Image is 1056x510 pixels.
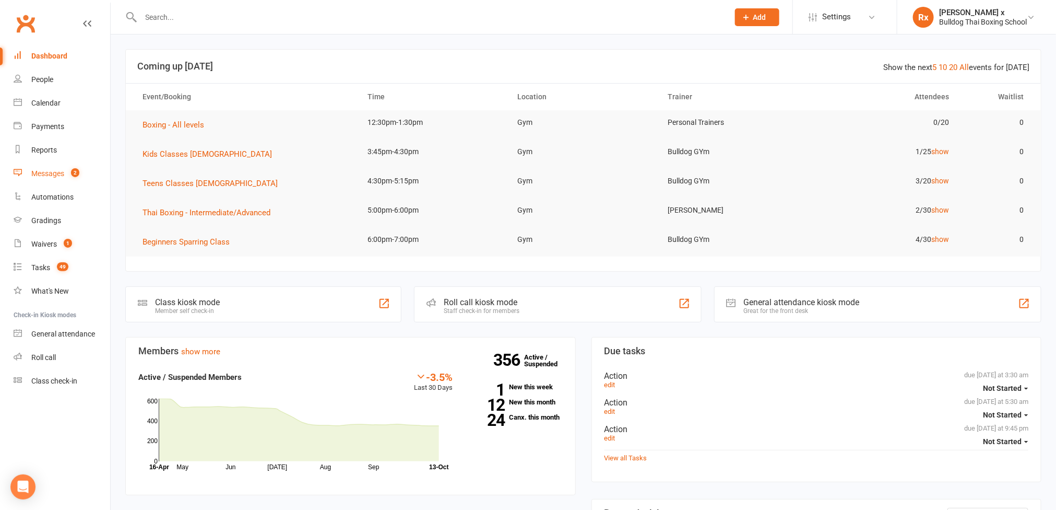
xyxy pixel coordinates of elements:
a: 12New this month [468,399,563,405]
a: show [931,206,949,214]
div: Action [604,398,1029,408]
td: 4/30 [809,227,958,252]
th: Time [358,84,508,110]
td: 1/25 [809,140,958,164]
div: Reports [31,146,57,154]
a: Reports [14,138,110,162]
button: Beginners Sparring Class [143,236,237,248]
span: 2 [71,168,79,177]
td: Personal Trainers [658,110,808,135]
th: Location [508,84,658,110]
td: Gym [508,227,658,252]
a: All [959,63,969,72]
h3: Coming up [DATE] [137,61,1029,72]
button: Not Started [983,405,1028,424]
span: Thai Boxing - Intermediate/Advanced [143,208,270,217]
a: Dashboard [14,44,110,68]
a: Messages 2 [14,162,110,186]
td: 0 [958,198,1034,223]
td: 0 [958,227,1034,252]
td: Gym [508,110,658,135]
a: Class kiosk mode [14,369,110,393]
span: Not Started [983,437,1022,446]
a: 24Canx. this month [468,414,563,421]
td: Bulldog GYm [658,140,808,164]
a: show [931,147,949,156]
a: Automations [14,186,110,209]
div: Class check-in [31,377,77,385]
span: 49 [57,262,68,271]
button: Teens Classes [DEMOGRAPHIC_DATA] [143,177,285,190]
th: Event/Booking [133,84,358,110]
th: Waitlist [958,84,1034,110]
a: show [931,177,949,185]
button: Not Started [983,432,1028,451]
a: Roll call [14,346,110,369]
strong: Active / Suspended Members [138,373,242,382]
a: edit [604,434,615,442]
div: Bulldog Thai Boxing School [939,17,1027,27]
td: 0/20 [809,110,958,135]
span: 1 [64,239,72,248]
a: What's New [14,280,110,303]
a: 5 [932,63,936,72]
button: Thai Boxing - Intermediate/Advanced [143,206,278,219]
div: [PERSON_NAME] x [939,8,1027,17]
td: 6:00pm-7:00pm [358,227,508,252]
td: 0 [958,140,1034,164]
a: 10 [939,63,947,72]
div: Great for the front desk [744,307,860,315]
a: Waivers 1 [14,233,110,256]
button: Not Started [983,379,1028,398]
div: Roll call kiosk mode [444,297,519,307]
td: 2/30 [809,198,958,223]
button: Kids Classes [DEMOGRAPHIC_DATA] [143,148,279,160]
strong: 356 [494,352,525,368]
div: Rx [913,7,934,28]
span: Kids Classes [DEMOGRAPHIC_DATA] [143,149,272,159]
div: People [31,75,53,84]
h3: Members [138,346,563,356]
a: View all Tasks [604,454,647,462]
button: Add [735,8,779,26]
td: Gym [508,140,658,164]
a: Payments [14,115,110,138]
div: Calendar [31,99,61,107]
a: General attendance kiosk mode [14,322,110,346]
div: Automations [31,193,74,201]
div: Payments [31,122,64,131]
div: Action [604,424,1029,434]
td: Bulldog GYm [658,227,808,252]
span: Beginners Sparring Class [143,237,230,247]
div: Messages [31,169,64,178]
span: Not Started [983,384,1022,392]
strong: 1 [468,382,505,398]
div: Show the next events for [DATE] [883,61,1029,74]
div: General attendance kiosk mode [744,297,860,307]
a: edit [604,408,615,415]
td: 0 [958,110,1034,135]
h3: Due tasks [604,346,1029,356]
th: Attendees [809,84,958,110]
span: Not Started [983,411,1022,419]
a: 1New this week [468,384,563,390]
strong: 12 [468,397,505,413]
a: 20 [949,63,957,72]
span: Teens Classes [DEMOGRAPHIC_DATA] [143,179,278,188]
a: Tasks 49 [14,256,110,280]
span: Settings [822,5,851,29]
div: Tasks [31,263,50,272]
strong: 24 [468,412,505,428]
span: Add [753,13,766,21]
a: show [931,235,949,244]
td: Gym [508,198,658,223]
td: 3:45pm-4:30pm [358,140,508,164]
div: Dashboard [31,52,67,60]
a: Clubworx [13,10,39,37]
div: What's New [31,287,69,295]
a: Calendar [14,91,110,115]
td: 5:00pm-6:00pm [358,198,508,223]
td: 4:30pm-5:15pm [358,169,508,193]
div: -3.5% [414,371,453,383]
td: 0 [958,169,1034,193]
